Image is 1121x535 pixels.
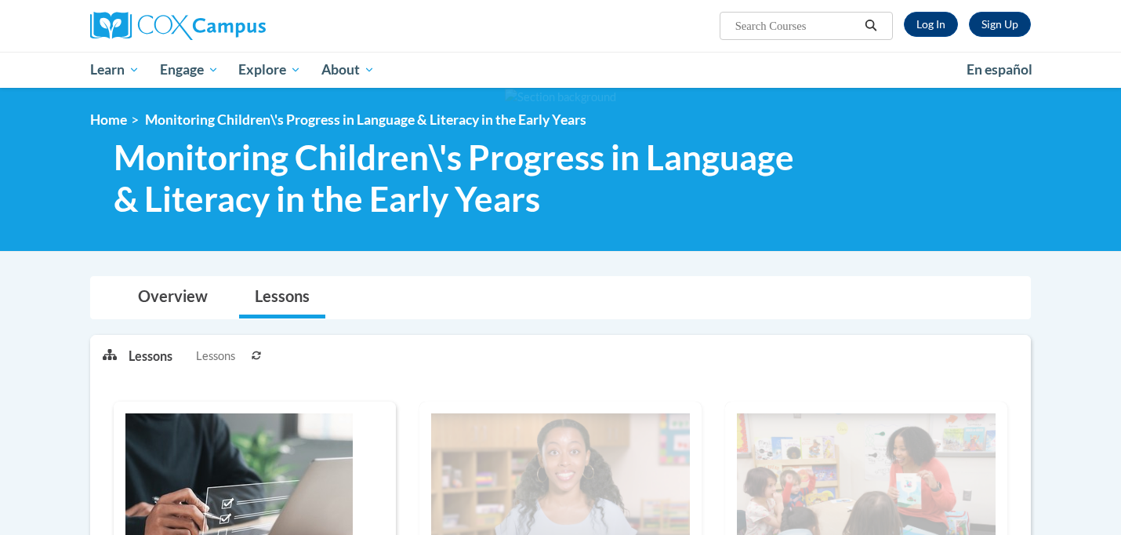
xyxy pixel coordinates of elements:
[969,12,1031,37] a: Register
[145,111,586,128] span: Monitoring Children\'s Progress in Language & Literacy in the Early Years
[904,12,958,37] a: Log In
[228,52,311,88] a: Explore
[150,52,229,88] a: Engage
[967,61,1032,78] span: En español
[239,277,325,318] a: Lessons
[734,16,859,35] input: Search Courses
[196,348,235,365] span: Lessons
[238,60,301,79] span: Explore
[505,89,616,106] img: Section background
[90,12,388,40] a: Cox Campus
[956,53,1043,86] a: En español
[80,52,150,88] a: Learn
[129,348,172,365] p: Lessons
[122,277,223,318] a: Overview
[90,111,127,128] a: Home
[90,12,266,40] img: Cox Campus
[67,52,1054,88] div: Main menu
[859,16,883,35] button: Search
[160,60,219,79] span: Engage
[321,60,375,79] span: About
[311,52,385,88] a: About
[114,136,814,220] span: Monitoring Children\'s Progress in Language & Literacy in the Early Years
[90,60,140,79] span: Learn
